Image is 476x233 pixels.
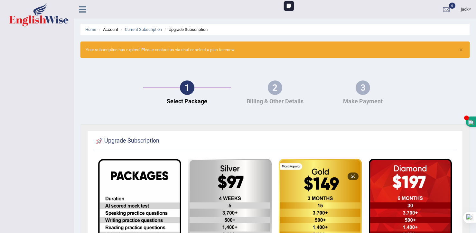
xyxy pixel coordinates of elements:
a: Home [85,27,96,32]
h4: Make Payment [322,98,404,105]
div: Your subscription has expired. Please contact us via chat or select a plan to renew [80,42,470,58]
span: 0 [449,3,455,9]
div: 2 [268,80,282,95]
li: Account [97,26,118,33]
div: 3 [356,80,370,95]
a: Current Subscription [125,27,162,32]
h2: Upgrade Subscription [95,136,159,146]
button: × [459,47,463,53]
div: 1 [180,80,194,95]
li: Upgrade Subscription [163,26,208,33]
h4: Select Package [146,98,228,105]
h4: Billing & Other Details [234,98,316,105]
